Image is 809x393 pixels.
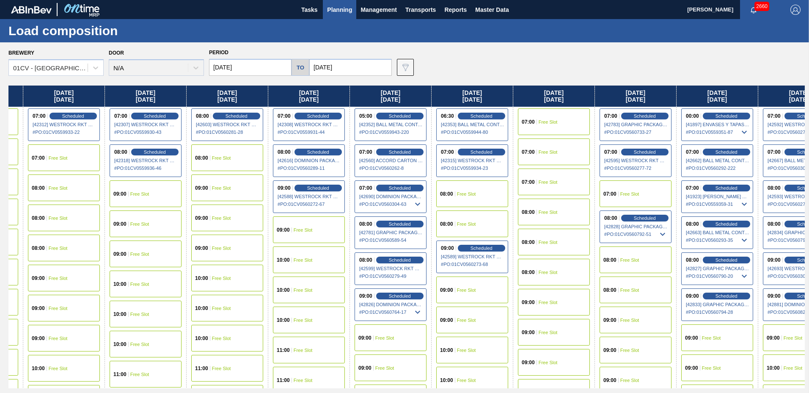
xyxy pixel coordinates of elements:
span: Planning [327,5,352,15]
span: Master Data [475,5,509,15]
span: Management [360,5,397,15]
button: Notifications [740,4,767,16]
span: Period [209,50,228,55]
span: Transports [405,5,436,15]
img: TNhmsLtSVTkK8tSr43FrP2fwEKptu5GPRR3wAAAABJRU5ErkJggg== [11,6,52,14]
button: icon-filter-gray [397,59,414,76]
span: 2660 [754,2,769,11]
input: mm/dd/yyyy [209,59,292,76]
img: Logout [790,5,801,15]
label: Brewery [8,50,34,56]
span: Tasks [300,5,319,15]
input: mm/dd/yyyy [309,59,392,76]
img: icon-filter-gray [400,62,410,72]
div: 01CV - [GEOGRAPHIC_DATA] Brewery [13,64,88,72]
h1: Load composition [8,26,159,36]
span: Reports [444,5,467,15]
h5: to [297,64,304,71]
label: Door [109,50,124,56]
